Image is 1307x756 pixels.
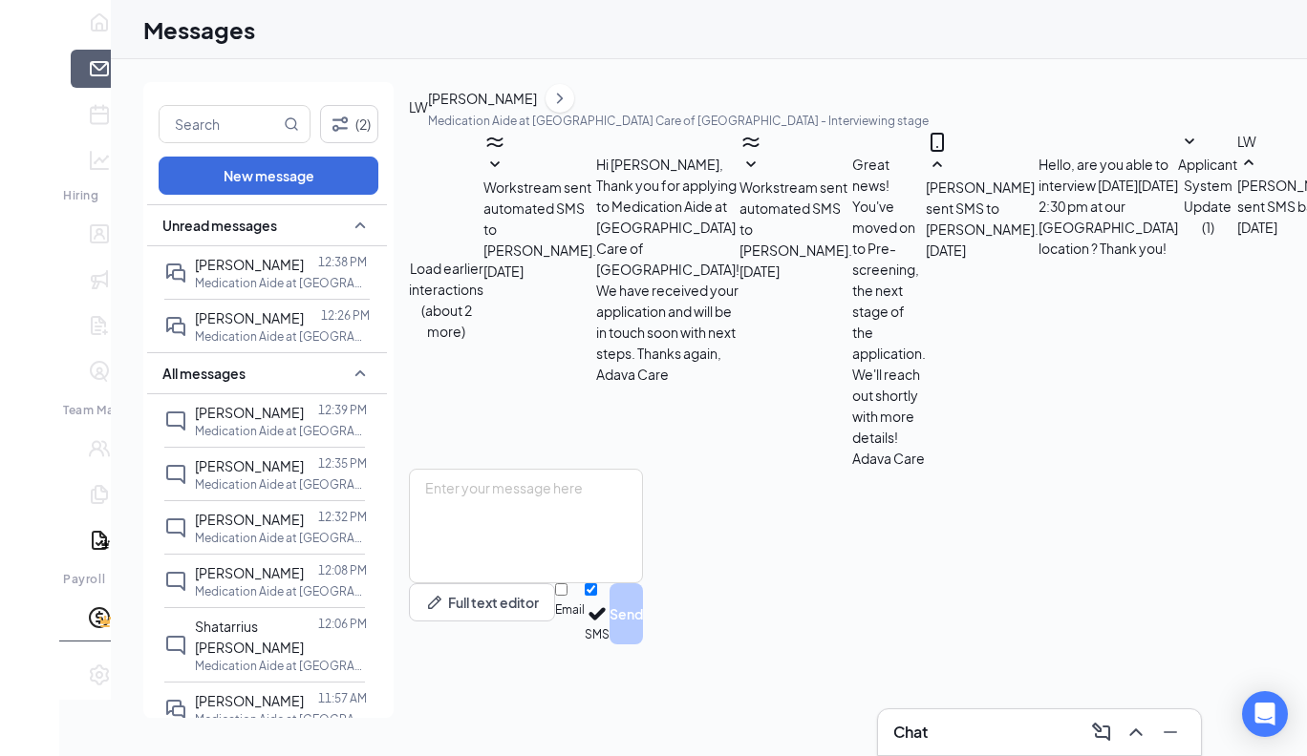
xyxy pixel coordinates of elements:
div: SMS [585,626,610,644]
span: [PERSON_NAME] [195,404,304,421]
svg: ComposeMessage [1090,721,1113,744]
span: Hi [PERSON_NAME], Thank you for applying to Medication Aide at [GEOGRAPHIC_DATA] Care of [GEOGRAP... [596,156,739,383]
svg: MobileSms [926,131,949,154]
svg: Minimize [1159,721,1182,744]
span: Applicant System Update (1) [1178,156,1237,236]
input: Search [160,106,280,142]
span: [PERSON_NAME] [195,564,304,581]
span: All messages [162,364,246,383]
span: Workstream sent automated SMS to [PERSON_NAME]. [483,178,596,259]
p: Medication Aide at [GEOGRAPHIC_DATA] Care of [GEOGRAPHIC_DATA] [195,476,367,493]
p: Medication Aide at [GEOGRAPHIC_DATA] [195,423,367,439]
svg: ChatInactive [164,409,187,432]
button: New message [159,157,378,195]
span: [PERSON_NAME] [195,457,304,474]
svg: Settings [88,663,111,686]
input: Email [555,583,568,596]
svg: SmallChevronDown [1178,131,1201,154]
p: Medication Aide at [GEOGRAPHIC_DATA] Care of [GEOGRAPHIC_DATA] [195,711,367,727]
span: Great news! You've moved on to Pre-screening, the next stage of the application. We'll reach out ... [852,156,926,467]
p: 12:39 PM [318,402,367,418]
p: Medication Aide at [GEOGRAPHIC_DATA] [195,530,367,546]
p: Medication Aide at [GEOGRAPHIC_DATA] Care of [GEOGRAPHIC_DATA] [195,583,367,599]
svg: ChevronUp [1125,721,1147,744]
svg: SmallChevronDown [483,154,506,177]
h1: Messages [143,13,255,46]
span: [PERSON_NAME] [195,256,304,273]
p: 12:06 PM [318,616,367,632]
p: Medication Aide at [GEOGRAPHIC_DATA] Care of [GEOGRAPHIC_DATA] - Interviewing stage [428,113,929,129]
svg: SmallChevronUp [926,154,949,177]
svg: ChatInactive [164,516,187,539]
svg: WorkstreamLogo [483,131,506,154]
span: [PERSON_NAME] [195,309,304,326]
svg: Pen [425,593,444,612]
div: Open Intercom Messenger [1242,691,1288,737]
button: ChevronUp [1121,717,1151,747]
svg: DoubleChat [164,698,187,721]
svg: SmallChevronUp [1237,152,1260,175]
span: [PERSON_NAME] [195,511,304,528]
span: [DATE] [926,240,966,261]
svg: DoubleChat [164,315,187,338]
p: 12:26 PM [321,307,370,324]
button: ComposeMessage [1086,717,1117,747]
span: Workstream sent automated SMS to [PERSON_NAME]. [739,178,852,259]
svg: ChatInactive [164,634,187,657]
span: [PERSON_NAME] sent SMS to [PERSON_NAME]. [926,178,1039,238]
div: Payroll [63,571,131,587]
div: Team Management [63,402,131,418]
svg: ChatInactive [164,463,187,486]
svg: MagnifyingGlass [284,116,299,132]
p: Medication Aide at [GEOGRAPHIC_DATA] Care of [GEOGRAPHIC_DATA] [195,275,367,291]
button: Load earlier interactions (about 2 more) [409,258,483,342]
button: Filter (2) [320,105,378,143]
svg: DoubleChat [164,262,187,284]
svg: SmallChevronUp [349,214,372,237]
span: [DATE] [1237,217,1277,238]
span: [PERSON_NAME] [195,692,304,709]
p: 11:57 AM [318,690,367,706]
p: 12:35 PM [318,455,367,472]
button: Minimize [1155,717,1186,747]
p: 12:38 PM [318,254,367,270]
span: [DATE] [483,261,524,282]
svg: ChevronRight [550,87,569,110]
svg: Analysis [88,149,111,172]
span: Shatarrius [PERSON_NAME] [195,618,304,656]
div: Email [555,601,585,619]
span: Hello, are you able to interview [DATE][DATE] 2:30 pm at our [GEOGRAPHIC_DATA] location ? Thank you! [1039,156,1178,257]
div: Hiring [63,187,131,203]
svg: ChatInactive [164,570,187,593]
p: 12:08 PM [318,562,367,578]
span: Unread messages [162,216,277,235]
button: SmallChevronDownApplicant System Update (1) [1178,131,1237,238]
button: Full text editorPen [409,583,555,621]
button: Send [610,583,643,644]
h3: Chat [893,722,928,743]
div: [PERSON_NAME] [428,88,537,109]
svg: SmallChevronUp [349,362,372,385]
p: Medication Aide at [GEOGRAPHIC_DATA] Care of [GEOGRAPHIC_DATA] [195,658,367,674]
svg: Expand [20,34,39,53]
button: ChevronRight [546,84,574,113]
svg: SmallChevronDown [739,154,762,177]
input: SMS [585,583,597,596]
div: LW [409,96,428,117]
p: Medication Aide at [GEOGRAPHIC_DATA] Care of [GEOGRAPHIC_DATA] [195,328,367,345]
p: 12:32 PM [318,509,367,525]
svg: WorkstreamLogo [739,131,762,154]
span: [DATE] [739,261,780,282]
svg: Filter [329,113,352,136]
svg: Checkmark [585,601,610,626]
